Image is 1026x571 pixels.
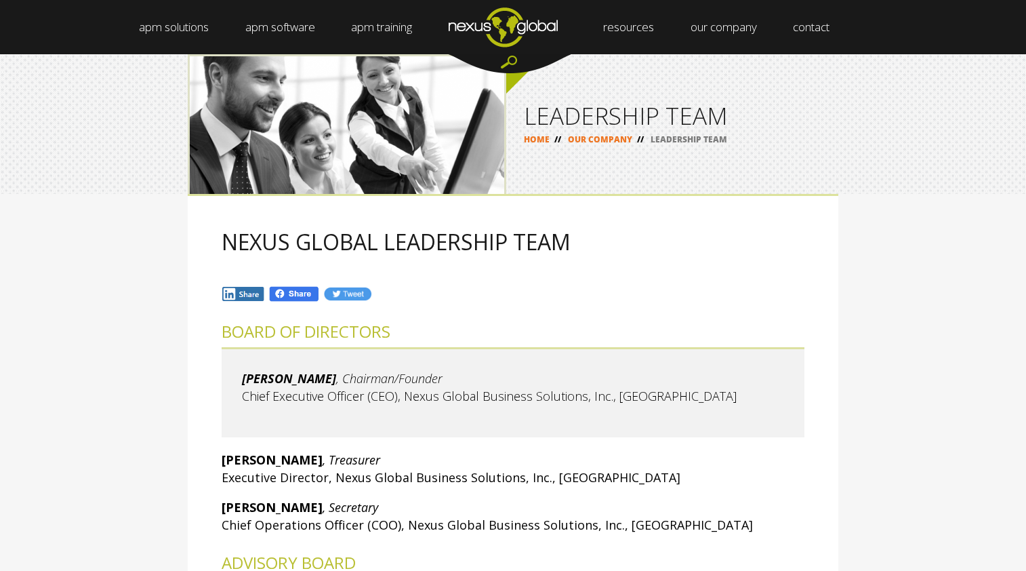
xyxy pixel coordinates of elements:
[222,452,323,468] strong: [PERSON_NAME]
[524,104,821,127] h1: LEADERSHIP TEAM
[222,323,804,340] h2: BOARD OF DIRECTORS
[242,388,737,404] span: Chief Executive Officer (CEO), Nexus Global Business Solutions, Inc., [GEOGRAPHIC_DATA]
[568,134,632,145] a: OUR COMPANY
[323,499,378,515] em: , Secretary
[242,370,336,387] em: [PERSON_NAME]
[632,134,649,145] span: //
[336,370,443,387] em: , Chairman/Founder
[222,469,680,486] span: Executive Director, Nexus Global Business Solutions, Inc., [GEOGRAPHIC_DATA]
[222,517,753,533] span: Chief Operations Officer (COO), Nexus Global Business Solutions, Inc., [GEOGRAPHIC_DATA]
[524,134,550,145] a: HOME
[268,285,320,302] img: Fb.png
[323,452,380,468] em: , Treasurer
[550,134,566,145] span: //
[323,286,372,302] img: Tw.jpg
[222,286,265,302] img: In.jpg
[222,499,323,515] strong: [PERSON_NAME]
[222,230,804,254] h2: NEXUS GLOBAL LEADERSHIP TEAM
